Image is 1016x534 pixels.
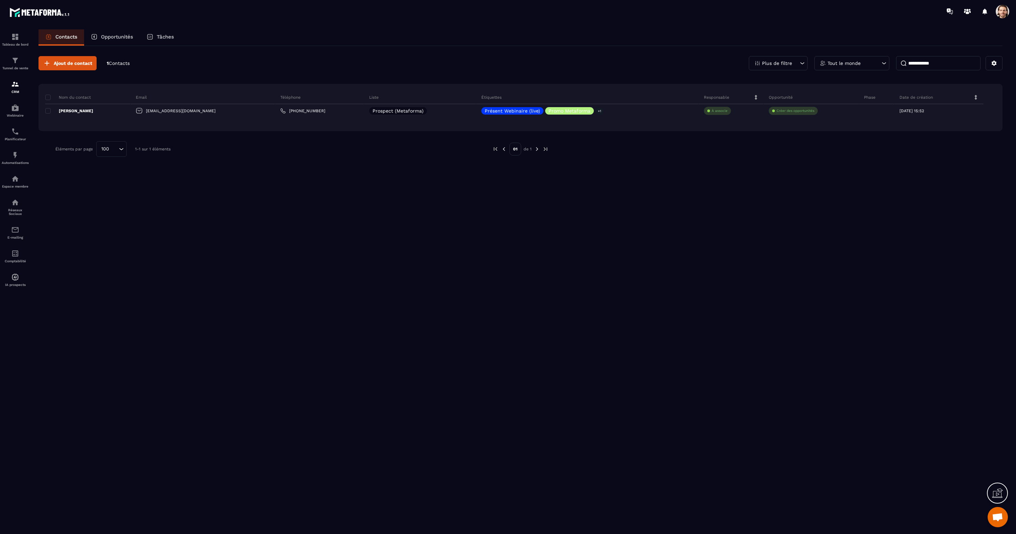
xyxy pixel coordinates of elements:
[988,507,1008,527] a: Mở cuộc trò chuyện
[524,146,532,152] p: de 1
[55,34,77,40] p: Contacts
[2,193,29,221] a: social-networksocial-networkRéseaux Sociaux
[101,34,133,40] p: Opportunités
[542,146,549,152] img: next
[136,95,147,100] p: Email
[280,108,325,114] a: [PHONE_NUMBER]
[534,146,540,152] img: next
[11,127,19,136] img: scheduler
[45,95,91,100] p: Nom du contact
[2,75,29,99] a: formationformationCRM
[485,108,540,113] p: Présent Webinaire (live)
[762,61,792,66] p: Plus de filtre
[11,198,19,207] img: social-network
[280,95,301,100] p: Téléphone
[109,60,130,66] span: Contacts
[45,108,93,114] p: [PERSON_NAME]
[2,221,29,244] a: emailemailE-mailing
[11,226,19,234] img: email
[2,99,29,122] a: automationsautomationsWebinaire
[549,108,590,113] p: Promo Metaforma
[2,28,29,51] a: formationformationTableau de bord
[828,61,861,66] p: Tout le monde
[595,107,604,115] p: +1
[2,137,29,141] p: Planificateur
[2,208,29,216] p: Réseaux Sociaux
[899,108,924,113] p: [DATE] 15:52
[481,95,502,100] p: Étiquettes
[84,29,140,46] a: Opportunités
[704,95,729,100] p: Responsable
[373,108,424,113] p: Prospect (Metaforma)
[492,146,499,152] img: prev
[54,60,92,67] span: Ajout de contact
[9,6,70,18] img: logo
[111,145,117,153] input: Search for option
[2,51,29,75] a: formationformationTunnel de vente
[11,104,19,112] img: automations
[2,236,29,239] p: E-mailing
[712,108,728,113] p: À associe
[107,60,130,67] p: 1
[2,146,29,170] a: automationsautomationsAutomatisations
[864,95,875,100] p: Phase
[11,175,19,183] img: automations
[99,145,111,153] span: 100
[11,273,19,281] img: automations
[2,161,29,165] p: Automatisations
[2,170,29,193] a: automationsautomationsEspace membre
[55,147,93,151] p: Éléments par page
[369,95,379,100] p: Liste
[2,283,29,287] p: IA prospects
[2,185,29,188] p: Espace membre
[11,80,19,88] img: formation
[11,249,19,258] img: accountant
[769,95,793,100] p: Opportunité
[2,66,29,70] p: Tunnel de vente
[11,56,19,65] img: formation
[96,141,127,157] div: Search for option
[2,114,29,117] p: Webinaire
[157,34,174,40] p: Tâches
[140,29,181,46] a: Tâches
[2,43,29,46] p: Tableau de bord
[2,90,29,94] p: CRM
[2,122,29,146] a: schedulerschedulerPlanificateur
[509,143,521,155] p: 01
[501,146,507,152] img: prev
[2,259,29,263] p: Comptabilité
[899,95,933,100] p: Date de création
[11,33,19,41] img: formation
[39,56,97,70] button: Ajout de contact
[2,244,29,268] a: accountantaccountantComptabilité
[135,147,171,151] p: 1-1 sur 1 éléments
[11,151,19,159] img: automations
[39,29,84,46] a: Contacts
[777,108,814,113] p: Créer des opportunités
